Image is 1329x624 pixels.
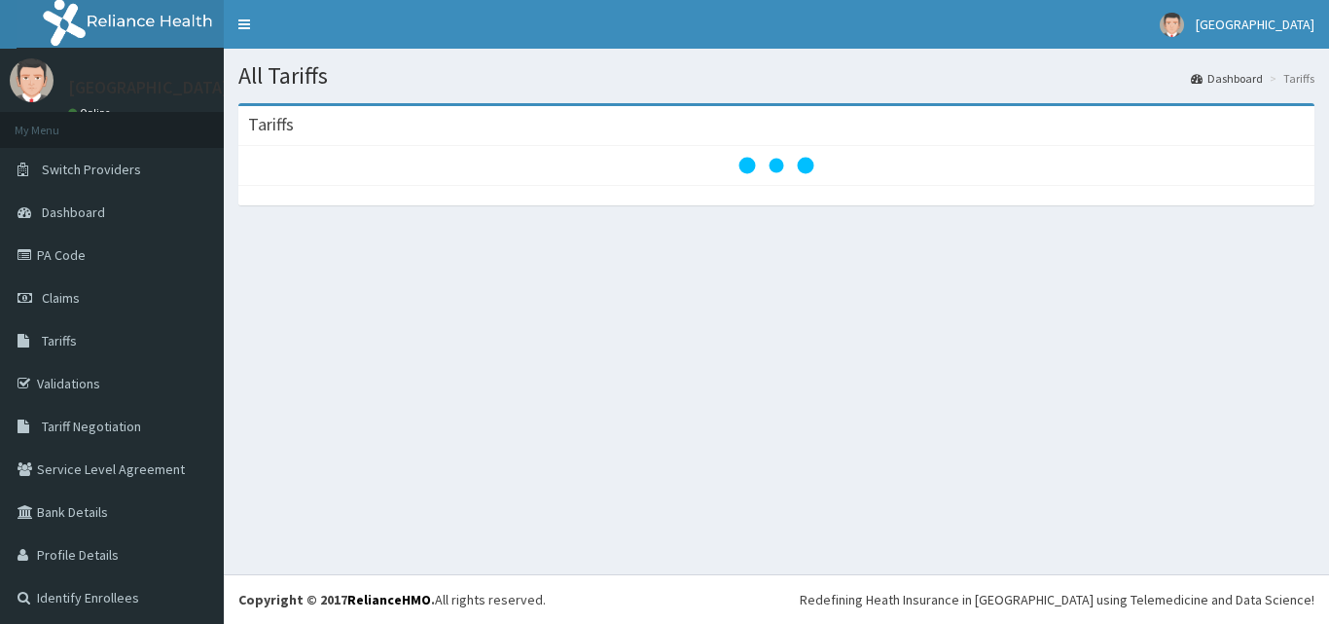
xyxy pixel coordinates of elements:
[347,591,431,608] a: RelianceHMO
[238,63,1314,89] h1: All Tariffs
[238,591,435,608] strong: Copyright © 2017 .
[42,332,77,349] span: Tariffs
[10,58,54,102] img: User Image
[1265,70,1314,87] li: Tariffs
[42,289,80,307] span: Claims
[68,79,229,96] p: [GEOGRAPHIC_DATA]
[737,127,815,204] svg: audio-loading
[248,116,294,133] h3: Tariffs
[42,418,141,435] span: Tariff Negotiation
[224,574,1329,624] footer: All rights reserved.
[1196,16,1314,33] span: [GEOGRAPHIC_DATA]
[42,203,105,221] span: Dashboard
[1191,70,1263,87] a: Dashboard
[42,161,141,178] span: Switch Providers
[68,106,115,120] a: Online
[1160,13,1184,37] img: User Image
[800,590,1314,609] div: Redefining Heath Insurance in [GEOGRAPHIC_DATA] using Telemedicine and Data Science!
